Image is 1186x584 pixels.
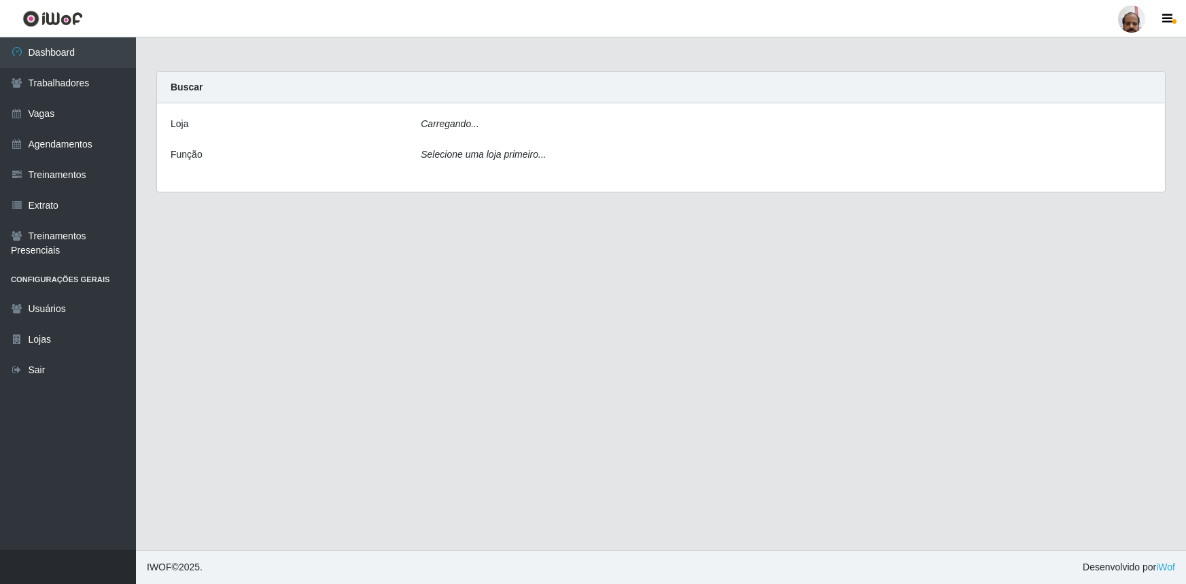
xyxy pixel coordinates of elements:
[1156,562,1175,572] a: iWof
[171,82,203,92] strong: Buscar
[147,562,172,572] span: IWOF
[171,148,203,162] label: Função
[421,118,479,129] i: Carregando...
[421,149,546,160] i: Selecione uma loja primeiro...
[22,10,83,27] img: CoreUI Logo
[147,560,203,574] span: © 2025 .
[171,117,188,131] label: Loja
[1083,560,1175,574] span: Desenvolvido por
